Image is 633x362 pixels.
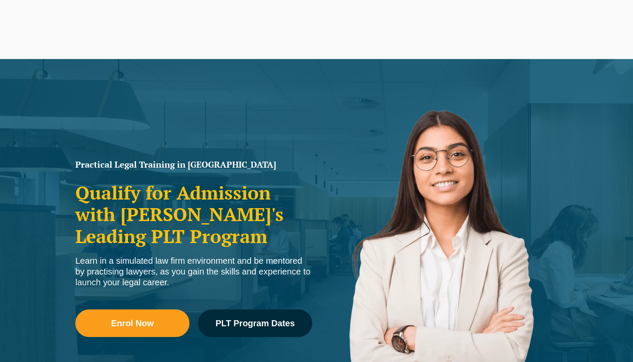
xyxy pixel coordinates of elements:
[75,182,312,247] h2: Qualify for Admission with [PERSON_NAME]'s Leading PLT Program
[198,309,312,337] a: PLT Program Dates
[111,319,154,328] span: Enrol Now
[75,256,312,288] div: Learn in a simulated law firm environment and be mentored by practising lawyers, as you gain the ...
[215,319,295,328] span: PLT Program Dates
[75,160,312,169] h1: Practical Legal Training in [GEOGRAPHIC_DATA]
[75,309,189,337] a: Enrol Now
